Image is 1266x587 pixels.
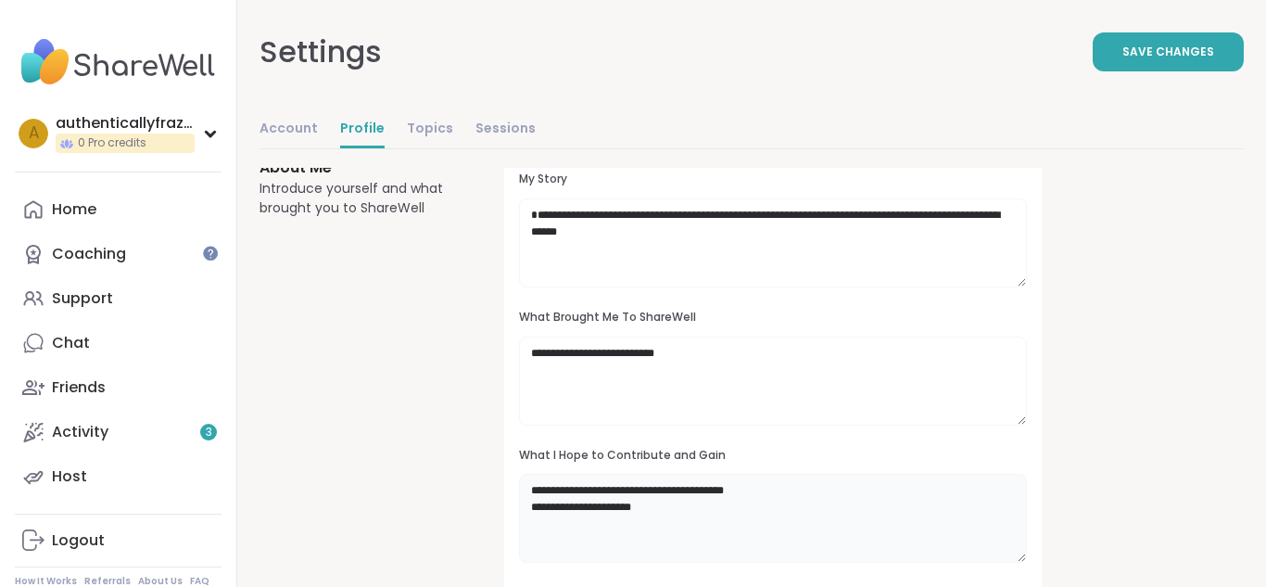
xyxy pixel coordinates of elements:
[52,466,87,487] div: Host
[52,377,106,398] div: Friends
[78,135,146,151] span: 0 Pro credits
[260,179,460,218] div: Introduce yourself and what brought you to ShareWell
[15,232,222,276] a: Coaching
[519,310,1027,325] h3: What Brought Me To ShareWell
[15,187,222,232] a: Home
[203,246,218,261] iframe: Spotlight
[52,530,105,551] div: Logout
[15,454,222,499] a: Host
[260,30,382,74] div: Settings
[1122,44,1214,60] span: Save Changes
[52,422,108,442] div: Activity
[260,111,318,148] a: Account
[15,276,222,321] a: Support
[15,410,222,454] a: Activity3
[52,244,126,264] div: Coaching
[407,111,453,148] a: Topics
[15,321,222,365] a: Chat
[340,111,385,148] a: Profile
[15,30,222,95] img: ShareWell Nav Logo
[15,518,222,563] a: Logout
[56,113,195,134] div: authenticallyfrazier
[52,333,90,353] div: Chat
[475,111,536,148] a: Sessions
[519,172,1027,187] h3: My Story
[519,448,1027,464] h3: What I Hope to Contribute and Gain
[260,157,460,179] h3: About Me
[52,199,96,220] div: Home
[206,425,212,440] span: 3
[15,365,222,410] a: Friends
[1093,32,1244,71] button: Save Changes
[52,288,113,309] div: Support
[29,121,39,146] span: a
